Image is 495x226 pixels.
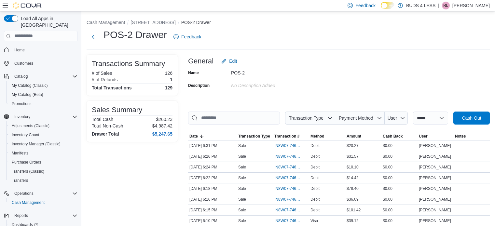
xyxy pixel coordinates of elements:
[12,92,43,97] span: My Catalog (Beta)
[9,122,52,130] a: Adjustments (Classic)
[9,131,77,139] span: Inventory Count
[383,134,403,139] span: Cash Back
[238,218,246,223] p: Sale
[310,143,320,148] span: Debit
[274,206,308,214] button: IN8W07-746589
[9,149,77,157] span: Manifests
[419,207,451,213] span: [PERSON_NAME]
[9,131,42,139] a: Inventory Count
[9,122,77,130] span: Adjustments (Classic)
[355,2,375,9] span: Feedback
[438,2,439,9] p: |
[274,165,301,170] span: IN8W07-746605
[238,207,246,213] p: Sale
[7,140,80,149] button: Inventory Manager (Classic)
[14,47,25,53] span: Home
[418,132,454,140] button: User
[7,90,80,99] button: My Catalog (Beta)
[87,19,490,27] nav: An example of EuiBreadcrumbs
[7,176,80,185] button: Transfers
[12,190,77,197] span: Operations
[9,158,77,166] span: Purchase Orders
[274,185,308,193] button: IN8W07-746596
[219,55,240,68] button: Edit
[419,197,451,202] span: [PERSON_NAME]
[13,2,42,9] img: Cova
[188,132,237,140] button: Date
[9,140,63,148] a: Inventory Manager (Classic)
[453,112,490,125] button: Cash Out
[238,186,246,191] p: Sale
[274,197,301,202] span: IN8W07-746590
[347,218,359,223] span: $39.12
[381,153,418,160] div: $0.00
[339,115,373,121] span: Payment Method
[443,2,448,9] span: RL
[92,123,123,128] h6: Total Non-Cash
[12,113,77,121] span: Inventory
[345,132,381,140] button: Amount
[7,121,80,130] button: Adjustments (Classic)
[188,217,237,225] div: [DATE] 6:10 PM
[152,131,172,137] h4: $5,247.65
[1,72,80,81] button: Catalog
[9,91,46,99] a: My Catalog (Beta)
[347,186,359,191] span: $78.40
[1,211,80,220] button: Reports
[229,58,237,64] span: Edit
[188,57,213,65] h3: General
[274,195,308,203] button: IN8W07-746590
[347,165,359,170] span: $10.10
[347,134,361,139] span: Amount
[406,2,435,9] p: BUDS 4 LESS
[238,143,246,148] p: Sale
[12,190,36,197] button: Operations
[9,82,50,89] a: My Catalog (Classic)
[12,132,39,138] span: Inventory Count
[452,2,490,9] p: [PERSON_NAME]
[347,197,359,202] span: $36.09
[14,114,30,119] span: Inventory
[381,132,418,140] button: Cash Back
[9,140,77,148] span: Inventory Manager (Classic)
[310,154,320,159] span: Debit
[103,28,167,41] h1: POS-2 Drawer
[9,199,77,206] span: Cash Management
[237,132,273,140] button: Transaction Type
[12,83,48,88] span: My Catalog (Classic)
[92,117,113,122] h6: Total Cash
[381,185,418,193] div: $0.00
[188,163,237,171] div: [DATE] 6:24 PM
[309,132,345,140] button: Method
[18,15,77,28] span: Load All Apps in [GEOGRAPHIC_DATA]
[274,153,308,160] button: IN8W07-746611
[1,59,80,68] button: Customers
[12,113,33,121] button: Inventory
[381,217,418,225] div: $0.00
[419,165,451,170] span: [PERSON_NAME]
[347,143,359,148] span: $20.27
[12,101,32,106] span: Promotions
[14,61,33,66] span: Customers
[170,77,172,82] p: 1
[92,77,117,82] h6: # of Refunds
[273,132,309,140] button: Transaction #
[7,99,80,108] button: Promotions
[310,218,318,223] span: Visa
[171,30,204,43] a: Feedback
[9,91,77,99] span: My Catalog (Beta)
[131,20,175,25] button: [STREET_ADDRESS]
[238,154,246,159] p: Sale
[12,46,77,54] span: Home
[274,207,301,213] span: IN8W07-746589
[12,169,44,174] span: Transfers (Classic)
[188,185,237,193] div: [DATE] 6:18 PM
[14,213,28,218] span: Reports
[12,141,61,147] span: Inventory Manager (Classic)
[188,174,237,182] div: [DATE] 6:22 PM
[310,134,324,139] span: Method
[188,70,199,75] label: Name
[347,154,359,159] span: $31.57
[1,189,80,198] button: Operations
[231,80,318,88] div: No Description added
